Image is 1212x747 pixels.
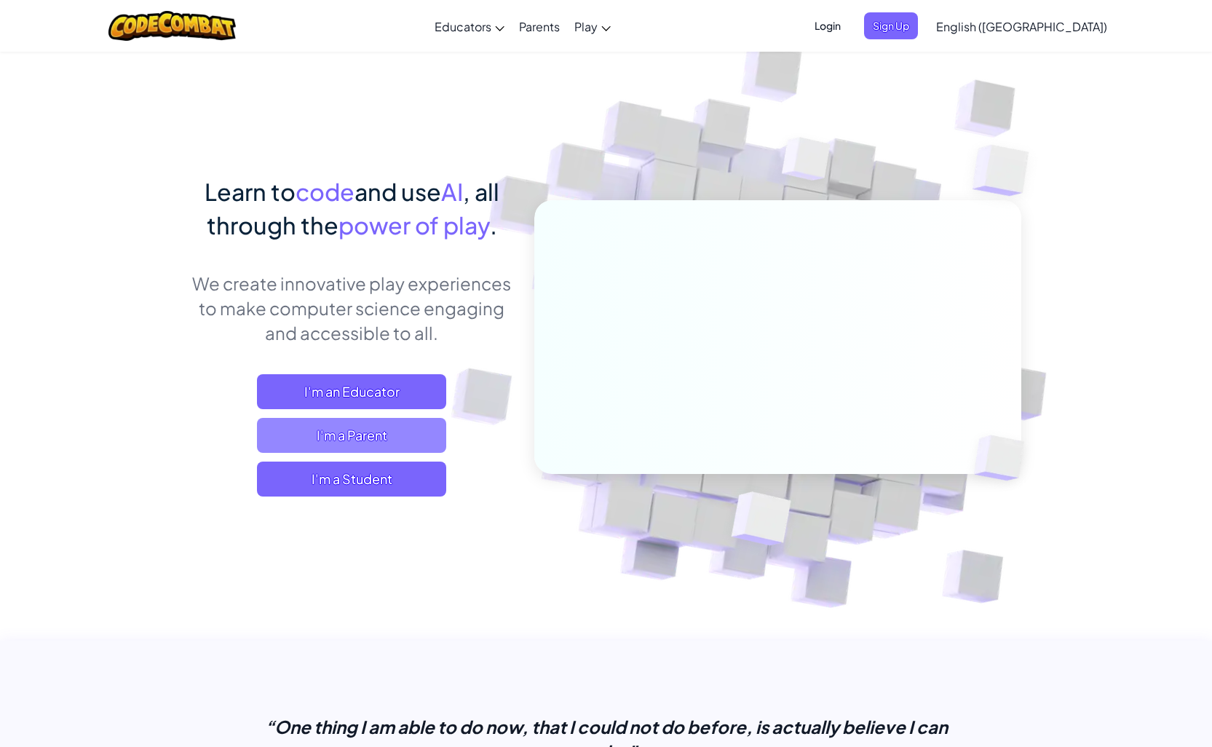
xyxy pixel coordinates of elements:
button: Sign Up [864,12,918,39]
img: Overlap cubes [695,461,825,582]
button: I'm a Student [257,462,446,497]
span: Learn to [205,177,296,206]
span: power of play [338,210,490,240]
button: Login [806,12,849,39]
span: Play [574,19,598,34]
span: code [296,177,355,206]
span: and use [355,177,441,206]
span: AI [441,177,463,206]
p: We create innovative play experiences to make computer science engaging and accessible to all. [191,271,512,345]
img: Overlap cubes [943,109,1069,232]
span: Educators [435,19,491,34]
a: Educators [427,7,512,46]
span: English ([GEOGRAPHIC_DATA]) [936,19,1107,34]
a: I'm a Parent [257,418,446,453]
a: English ([GEOGRAPHIC_DATA]) [929,7,1114,46]
img: Overlap cubes [754,108,859,217]
a: Parents [512,7,567,46]
img: CodeCombat logo [108,11,236,41]
a: Play [567,7,618,46]
img: Overlap cubes [949,405,1058,511]
a: I'm an Educator [257,374,446,409]
span: . [490,210,497,240]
